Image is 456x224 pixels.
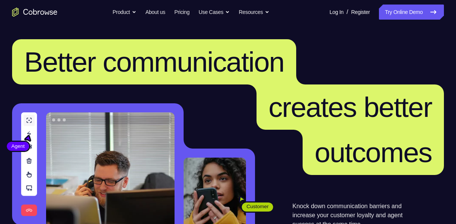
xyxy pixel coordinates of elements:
[239,5,269,20] button: Resources
[379,5,444,20] a: Try Online Demo
[329,5,343,20] a: Log In
[113,5,136,20] button: Product
[174,5,189,20] a: Pricing
[351,5,370,20] a: Register
[199,5,230,20] button: Use Cases
[145,5,165,20] a: About us
[24,46,284,78] span: Better communication
[315,137,432,168] span: outcomes
[269,91,432,123] span: creates better
[346,8,348,17] span: /
[12,8,57,17] a: Go to the home page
